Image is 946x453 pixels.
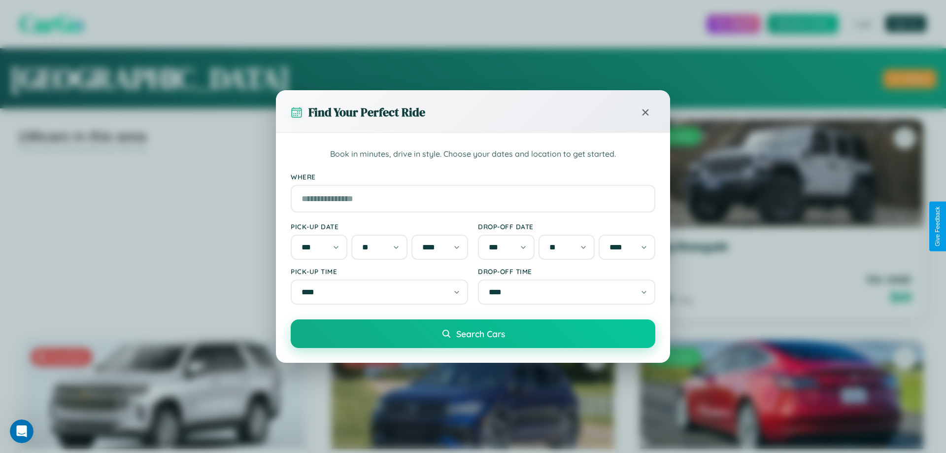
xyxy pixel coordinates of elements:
p: Book in minutes, drive in style. Choose your dates and location to get started. [291,148,655,161]
label: Pick-up Time [291,267,468,276]
span: Search Cars [456,328,505,339]
button: Search Cars [291,319,655,348]
label: Drop-off Time [478,267,655,276]
h3: Find Your Perfect Ride [308,104,425,120]
label: Where [291,173,655,181]
label: Pick-up Date [291,222,468,231]
label: Drop-off Date [478,222,655,231]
